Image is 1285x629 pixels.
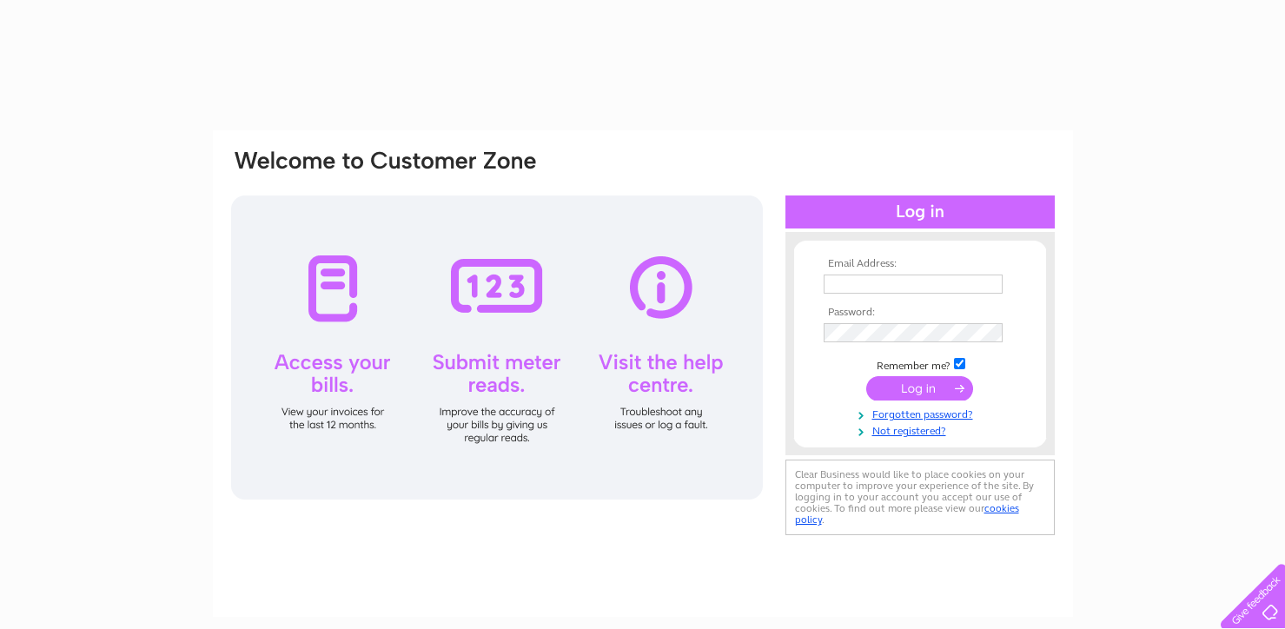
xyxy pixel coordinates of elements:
a: Forgotten password? [824,405,1021,421]
th: Password: [819,307,1021,319]
th: Email Address: [819,258,1021,270]
td: Remember me? [819,355,1021,373]
input: Submit [866,376,973,401]
a: Not registered? [824,421,1021,438]
div: Clear Business would like to place cookies on your computer to improve your experience of the sit... [785,460,1055,535]
a: cookies policy [795,502,1019,526]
